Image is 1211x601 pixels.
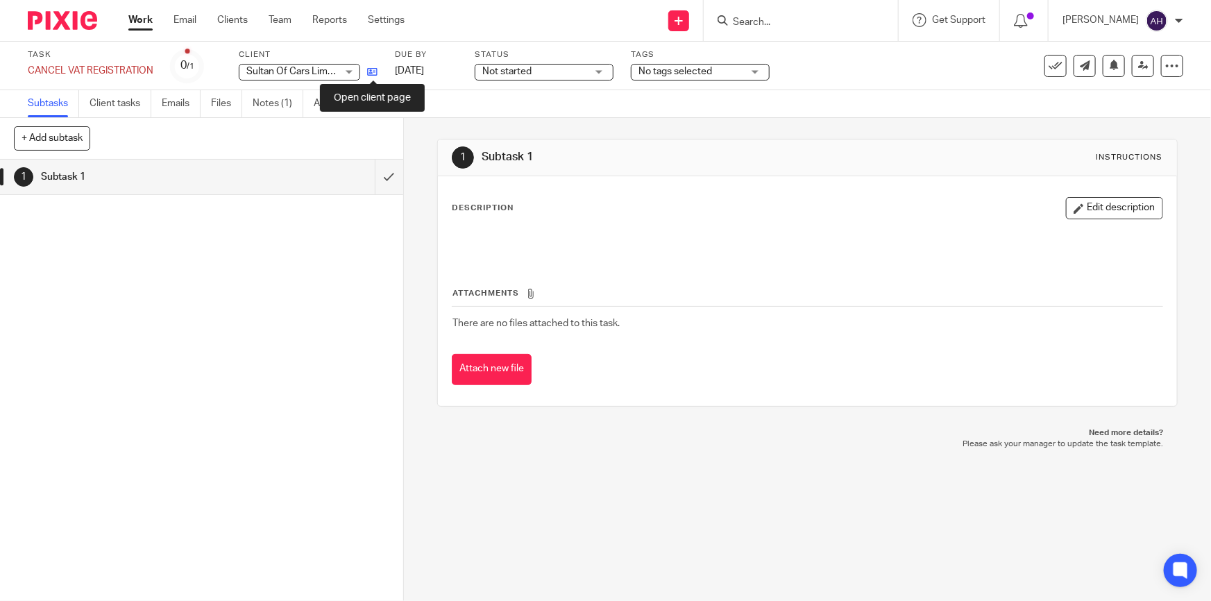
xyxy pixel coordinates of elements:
[451,439,1163,450] p: Please ask your manager to update the task template.
[28,90,79,117] a: Subtasks
[482,67,532,76] span: Not started
[14,167,33,187] div: 1
[239,49,378,60] label: Client
[395,66,424,76] span: [DATE]
[932,15,985,25] span: Get Support
[162,90,201,117] a: Emails
[1096,152,1163,163] div: Instructions
[28,64,153,78] div: CANCEL VAT REGISTRATION
[631,49,770,60] label: Tags
[28,11,97,30] img: Pixie
[246,67,344,76] span: Sultan Of Cars Limited
[128,13,153,27] a: Work
[253,90,303,117] a: Notes (1)
[731,17,856,29] input: Search
[452,354,532,385] button: Attach new file
[452,289,519,297] span: Attachments
[173,13,196,27] a: Email
[269,13,291,27] a: Team
[187,62,194,70] small: /1
[211,90,242,117] a: Files
[314,90,367,117] a: Audit logs
[217,13,248,27] a: Clients
[638,67,712,76] span: No tags selected
[475,49,613,60] label: Status
[451,428,1163,439] p: Need more details?
[180,58,194,74] div: 0
[1066,197,1163,219] button: Edit description
[482,150,837,164] h1: Subtask 1
[395,49,457,60] label: Due by
[28,49,153,60] label: Task
[90,90,151,117] a: Client tasks
[41,167,254,187] h1: Subtask 1
[1062,13,1139,27] p: [PERSON_NAME]
[452,319,620,328] span: There are no files attached to this task.
[14,126,90,150] button: + Add subtask
[452,146,474,169] div: 1
[312,13,347,27] a: Reports
[1146,10,1168,32] img: svg%3E
[368,13,405,27] a: Settings
[452,203,514,214] p: Description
